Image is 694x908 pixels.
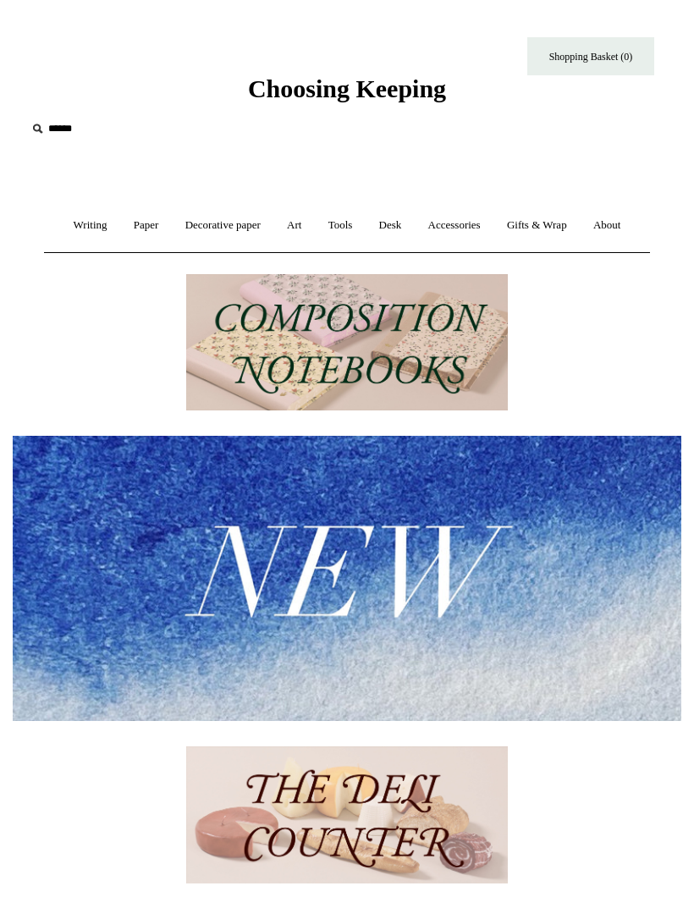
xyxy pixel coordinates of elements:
[248,88,446,100] a: Choosing Keeping
[416,203,493,248] a: Accessories
[275,203,313,248] a: Art
[173,203,273,248] a: Decorative paper
[527,37,654,75] a: Shopping Basket (0)
[13,436,681,720] img: New.jpg__PID:f73bdf93-380a-4a35-bcfe-7823039498e1
[122,203,171,248] a: Paper
[367,203,414,248] a: Desk
[186,274,508,411] img: 202302 Composition ledgers.jpg__PID:69722ee6-fa44-49dd-a067-31375e5d54ec
[581,203,633,248] a: About
[317,203,365,248] a: Tools
[248,74,446,102] span: Choosing Keeping
[186,746,508,883] img: The Deli Counter
[62,203,119,248] a: Writing
[495,203,579,248] a: Gifts & Wrap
